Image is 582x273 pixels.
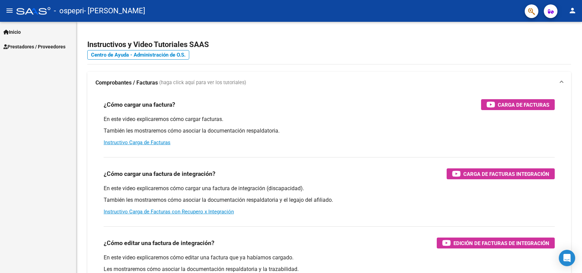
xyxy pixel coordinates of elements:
[559,250,575,266] div: Open Intercom Messenger
[104,139,170,146] a: Instructivo Carga de Facturas
[104,116,555,123] p: En este video explicaremos cómo cargar facturas.
[104,254,555,261] p: En este video explicaremos cómo editar una factura que ya habíamos cargado.
[104,266,555,273] p: Les mostraremos cómo asociar la documentación respaldatoria y la trazabilidad.
[463,170,549,178] span: Carga de Facturas Integración
[159,79,246,87] span: (haga click aquí para ver los tutoriales)
[104,238,214,248] h3: ¿Cómo editar una factura de integración?
[104,196,555,204] p: También les mostraremos cómo asociar la documentación respaldatoria y el legajo del afiliado.
[84,3,145,18] span: - [PERSON_NAME]
[104,100,175,109] h3: ¿Cómo cargar una factura?
[568,6,577,15] mat-icon: person
[104,185,555,192] p: En este video explicaremos cómo cargar una factura de integración (discapacidad).
[481,99,555,110] button: Carga de Facturas
[95,79,158,87] strong: Comprobantes / Facturas
[87,72,571,94] mat-expansion-panel-header: Comprobantes / Facturas (haga click aquí para ver los tutoriales)
[453,239,549,247] span: Edición de Facturas de integración
[3,28,21,36] span: Inicio
[104,169,215,179] h3: ¿Cómo cargar una factura de integración?
[5,6,14,15] mat-icon: menu
[104,209,234,215] a: Instructivo Carga de Facturas con Recupero x Integración
[437,238,555,248] button: Edición de Facturas de integración
[54,3,84,18] span: - ospepri
[3,43,65,50] span: Prestadores / Proveedores
[447,168,555,179] button: Carga de Facturas Integración
[104,127,555,135] p: También les mostraremos cómo asociar la documentación respaldatoria.
[87,50,189,60] a: Centro de Ayuda - Administración de O.S.
[87,38,571,51] h2: Instructivos y Video Tutoriales SAAS
[498,101,549,109] span: Carga de Facturas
